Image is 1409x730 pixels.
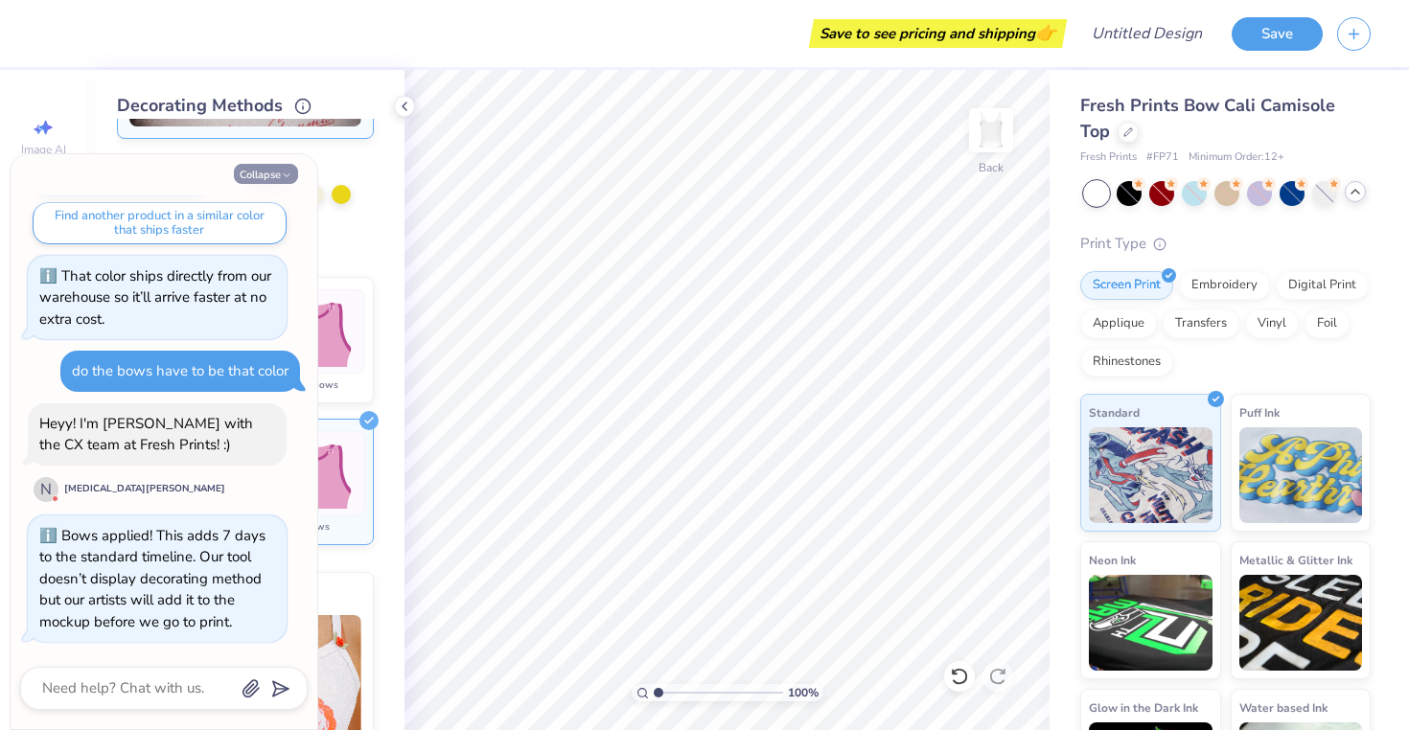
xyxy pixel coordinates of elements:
span: Puff Ink [1239,402,1280,422]
div: Transfers [1163,309,1239,338]
span: Fresh Prints Bow Cali Camisole Top [1080,94,1335,143]
div: Print Type [1080,233,1371,255]
span: Fresh Prints [1080,149,1137,166]
img: Neon Ink [1089,575,1213,671]
img: Metallic & Glitter Ink [1239,575,1363,671]
div: Bows applied! This adds 7 days to the standard timeline. Our tool doesn’t display decorating meth... [39,526,266,631]
input: Untitled Design [1076,14,1217,53]
button: Switch back to the last color [33,169,212,196]
span: 100 % [788,684,819,701]
div: Embroidery [1179,271,1270,300]
div: Digital Print [1276,271,1369,300]
span: Neon Ink [1089,550,1136,570]
div: Vinyl [1245,309,1299,338]
div: Rhinestones [1080,348,1173,376]
span: 👉 [1035,21,1056,44]
span: Image AI [21,142,66,157]
div: Foil [1305,309,1350,338]
div: Back [979,159,1004,176]
button: Find another product in a similar color that ships faster [33,202,287,244]
span: Water based Ink [1239,697,1328,718]
div: Decorating Methods [117,93,374,119]
img: Back [972,111,1010,149]
div: do the bows have to be that color [72,361,289,380]
span: # FP71 [1146,149,1179,166]
div: Applique [1080,309,1157,338]
div: [MEDICAL_DATA][PERSON_NAME] [64,482,225,496]
span: Metallic & Glitter Ink [1239,550,1352,570]
span: Standard [1089,402,1140,422]
img: Standard [1089,427,1213,523]
div: That color ships directly from our warehouse so it’ll arrive faster at no extra cost. [39,266,271,329]
button: Collapse [234,164,298,184]
img: Puff Ink [1239,427,1363,523]
div: Save to see pricing and shipping [814,19,1062,48]
div: Heyy! I'm [PERSON_NAME] with the CX team at Fresh Prints! :) [39,414,253,455]
span: Glow in the Dark Ink [1089,697,1198,718]
span: Minimum Order: 12 + [1189,149,1284,166]
div: N [34,477,58,502]
button: Save [1232,17,1323,51]
div: Screen Print [1080,271,1173,300]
